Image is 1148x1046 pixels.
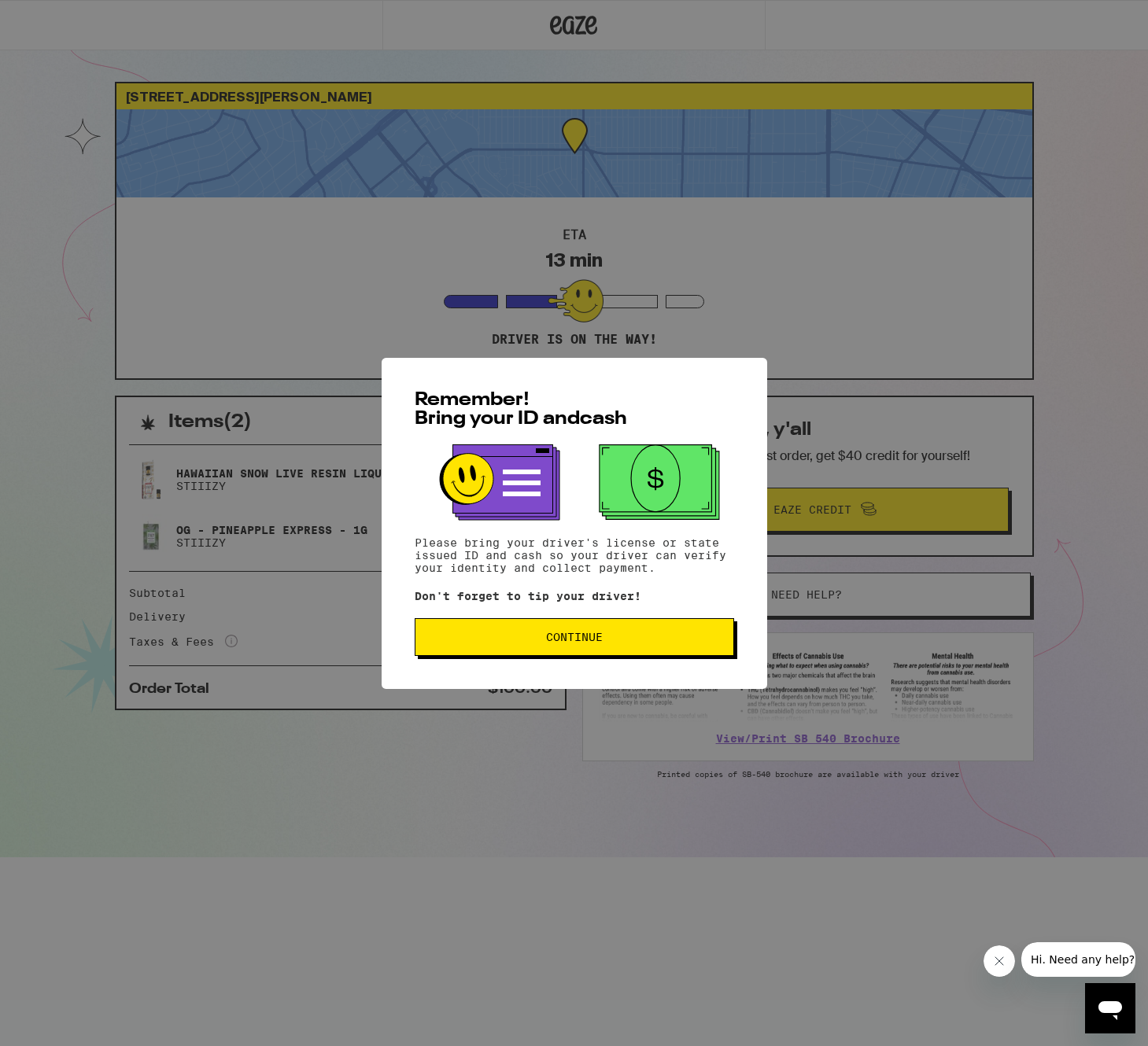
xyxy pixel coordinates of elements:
span: Continue [546,632,603,643]
span: Remember! Bring your ID and cash [415,391,627,429]
iframe: Button to launch messaging window [1085,983,1135,1033]
p: Don't forget to tip your driver! [415,590,734,602]
iframe: Message from company [1021,942,1135,977]
p: Please bring your driver's license or state issued ID and cash so your driver can verify your ide... [415,536,734,574]
iframe: Close message [984,945,1015,977]
button: Continue [415,618,734,656]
